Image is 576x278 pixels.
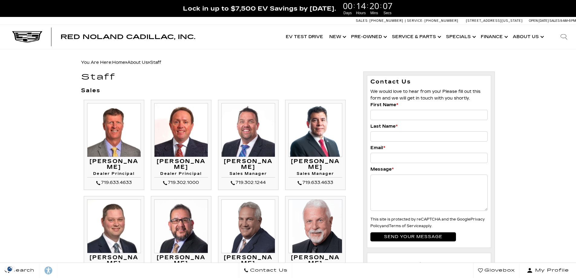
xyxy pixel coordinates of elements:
label: Last Name [370,123,398,130]
span: : [367,1,369,10]
span: 20 [369,2,380,10]
div: 719.302.1000 [154,179,208,186]
div: 719.633.4633 [87,179,141,186]
span: Days [342,10,353,16]
span: : [380,1,382,10]
label: Message [370,166,394,173]
span: [PHONE_NUMBER] [369,19,403,23]
span: Contact Us [249,266,288,275]
span: We would love to hear from you! Please fill out this form and we will get in touch with you shortly. [370,89,480,101]
img: Matt Canales [288,103,342,157]
a: Sales: [PHONE_NUMBER] [356,19,405,22]
a: Service & Parts [389,25,443,49]
h3: [PERSON_NAME] [154,255,208,267]
h1: Staff [81,73,354,82]
a: About Us [127,60,148,65]
h3: [PERSON_NAME] [221,159,275,171]
span: Red Noland Cadillac, Inc. [60,33,195,41]
span: My Profile [533,266,569,275]
h3: [PERSON_NAME] [87,255,141,267]
h4: Sales Manager [288,172,342,178]
a: About Us [510,25,546,49]
h4: Dealer Principal [87,172,141,178]
button: Open user profile menu [520,263,576,278]
a: Home [112,60,125,65]
span: » [112,60,161,65]
span: » [127,60,161,65]
a: [STREET_ADDRESS][US_STATE] [466,19,523,23]
img: Jim Williams [288,199,342,253]
label: Email [370,145,385,151]
span: 9 AM-6 PM [560,19,576,23]
input: Send your message [370,232,456,241]
a: Pre-Owned [348,25,389,49]
a: Close [566,3,573,10]
small: This site is protected by reCAPTCHA and the Google and apply. [370,217,485,228]
a: Terms of Service [389,224,421,228]
span: Open [DATE] [529,19,549,23]
span: Staff [150,60,161,65]
img: Bruce Bettke [221,199,275,253]
a: Specials [443,25,478,49]
a: Glovebox [473,263,520,278]
h3: Dealership Info [370,262,488,268]
label: First Name [370,102,398,108]
a: New [326,25,348,49]
div: Breadcrumbs [81,58,495,67]
a: Red Noland Cadillac, Inc. [60,34,195,40]
h3: Sales [81,88,354,94]
span: Glovebox [483,266,515,275]
span: Lock in up to $7,500 EV Savings by [DATE]. [183,5,336,12]
img: Ryan Gainer [87,199,141,253]
span: [PHONE_NUMBER] [425,19,458,23]
h3: [PERSON_NAME] [87,159,141,171]
h4: Sales Manager [221,172,275,178]
img: Leif Clinard [221,103,275,157]
span: Secs [382,10,393,16]
img: Cadillac Dark Logo with Cadillac White Text [12,31,42,43]
span: Search [9,266,34,275]
span: 14 [355,2,367,10]
h3: [PERSON_NAME] [288,159,342,171]
a: Contact Us [239,263,292,278]
span: Service: [407,19,424,23]
img: Mike Jorgensen [87,103,141,157]
img: Opt-Out Icon [3,266,17,272]
span: Hours [355,10,367,16]
h3: [PERSON_NAME] [154,159,208,171]
a: Finance [478,25,510,49]
a: Privacy Policy [370,217,485,228]
h4: Dealer Principal [154,172,208,178]
span: Mins [369,10,380,16]
a: EV Test Drive [283,25,326,49]
div: 719.633.4633 [288,179,342,186]
span: 07 [382,2,393,10]
span: 00 [342,2,353,10]
h3: [PERSON_NAME] [288,255,342,267]
h3: Contact Us [370,79,488,85]
h3: [PERSON_NAME] [221,255,275,267]
span: Sales: [549,19,560,23]
a: Service: [PHONE_NUMBER] [405,19,460,22]
img: Gil Archuleta [154,199,208,253]
span: : [353,1,355,10]
img: Thom Buckley [154,103,208,157]
span: You Are Here: [81,60,161,65]
section: Click to Open Cookie Consent Modal [3,266,17,272]
span: Sales: [356,19,369,23]
div: 719.302.1244 [221,179,275,186]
